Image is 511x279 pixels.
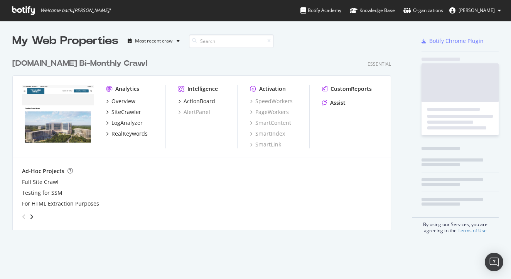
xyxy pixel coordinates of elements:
div: RealKeywords [111,130,148,138]
div: grid [12,49,397,230]
a: Botify Chrome Plugin [422,37,484,45]
div: Botify Academy [300,7,341,14]
button: Most recent crawl [125,35,183,47]
div: Activation [259,85,286,93]
a: SiteCrawler [106,108,141,116]
div: Assist [330,99,346,107]
div: Knowledge Base [350,7,395,14]
div: Organizations [403,7,443,14]
div: Ad-Hoc Projects [22,167,64,175]
a: For HTML Extraction Purposes [22,200,99,208]
div: SiteCrawler [111,108,141,116]
a: Overview [106,97,135,105]
span: Welcome back, [PERSON_NAME] ! [40,7,110,14]
div: ActionBoard [184,97,215,105]
a: Terms of Use [458,227,487,234]
a: PageWorkers [250,108,289,116]
a: Testing for SSM [22,189,62,197]
a: [DOMAIN_NAME] Bi-Monthly Crawl [12,58,150,69]
span: Tyson Bird [459,7,495,14]
div: angle-right [29,213,34,221]
div: Overview [111,97,135,105]
a: SpeedWorkers [250,97,293,105]
a: RealKeywords [106,130,148,138]
div: Botify Chrome Plugin [429,37,484,45]
div: Open Intercom Messenger [485,253,503,271]
img: www.bizjournals.com [22,85,94,143]
div: Analytics [115,85,139,93]
div: Intelligence [187,85,218,93]
a: SmartLink [250,141,281,148]
a: CustomReports [322,85,372,93]
div: CustomReports [331,85,372,93]
div: Essential [368,61,391,67]
a: AlertPanel [178,108,210,116]
div: Most recent crawl [135,39,174,43]
a: SmartIndex [250,130,285,138]
input: Search [189,34,274,48]
div: [DOMAIN_NAME] Bi-Monthly Crawl [12,58,147,69]
div: By using our Services, you are agreeing to the [412,217,499,234]
a: LogAnalyzer [106,119,143,127]
div: angle-left [19,211,29,223]
a: ActionBoard [178,97,215,105]
div: My Web Properties [12,33,118,49]
div: LogAnalyzer [111,119,143,127]
a: SmartContent [250,119,291,127]
button: [PERSON_NAME] [443,4,507,17]
a: Full Site Crawl [22,178,59,186]
a: Assist [322,99,346,107]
